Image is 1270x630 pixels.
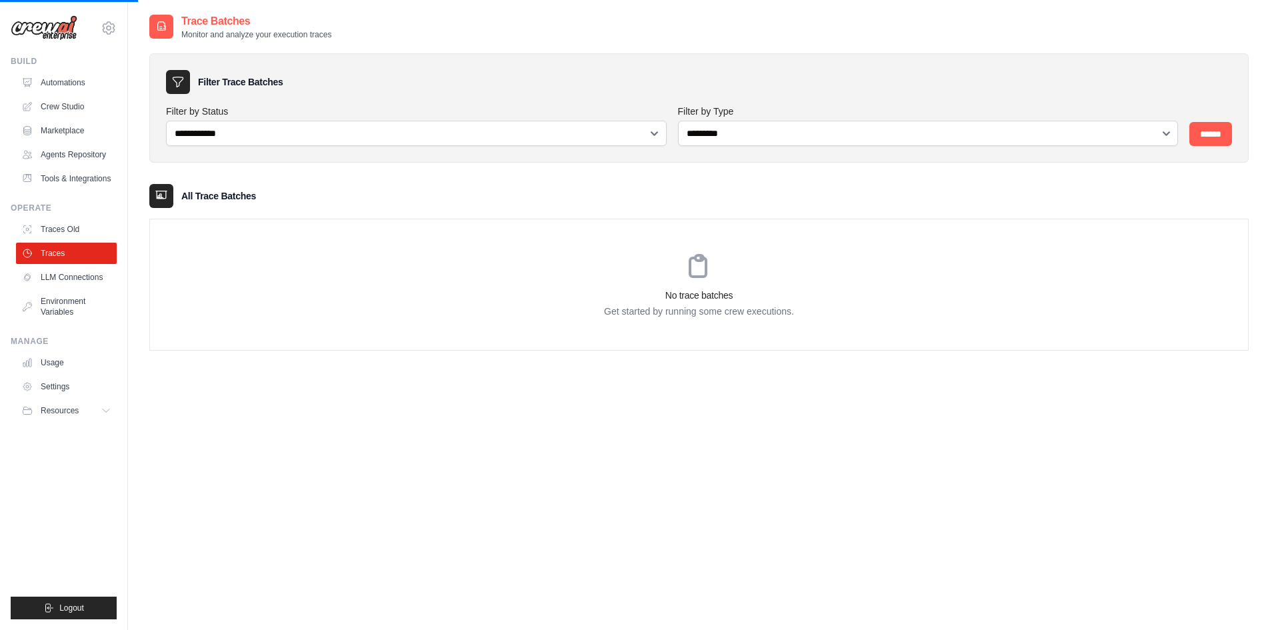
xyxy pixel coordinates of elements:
[16,267,117,288] a: LLM Connections
[181,189,256,203] h3: All Trace Batches
[59,603,84,613] span: Logout
[166,105,667,118] label: Filter by Status
[11,336,117,347] div: Manage
[678,105,1179,118] label: Filter by Type
[16,243,117,264] a: Traces
[41,405,79,416] span: Resources
[11,56,117,67] div: Build
[16,144,117,165] a: Agents Repository
[16,120,117,141] a: Marketplace
[16,291,117,323] a: Environment Variables
[150,289,1248,302] h3: No trace batches
[16,168,117,189] a: Tools & Integrations
[11,597,117,619] button: Logout
[16,400,117,421] button: Resources
[181,29,331,40] p: Monitor and analyze your execution traces
[11,15,77,41] img: Logo
[150,305,1248,318] p: Get started by running some crew executions.
[16,219,117,240] a: Traces Old
[181,13,331,29] h2: Trace Batches
[16,352,117,373] a: Usage
[198,75,283,89] h3: Filter Trace Batches
[16,376,117,397] a: Settings
[16,96,117,117] a: Crew Studio
[16,72,117,93] a: Automations
[11,203,117,213] div: Operate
